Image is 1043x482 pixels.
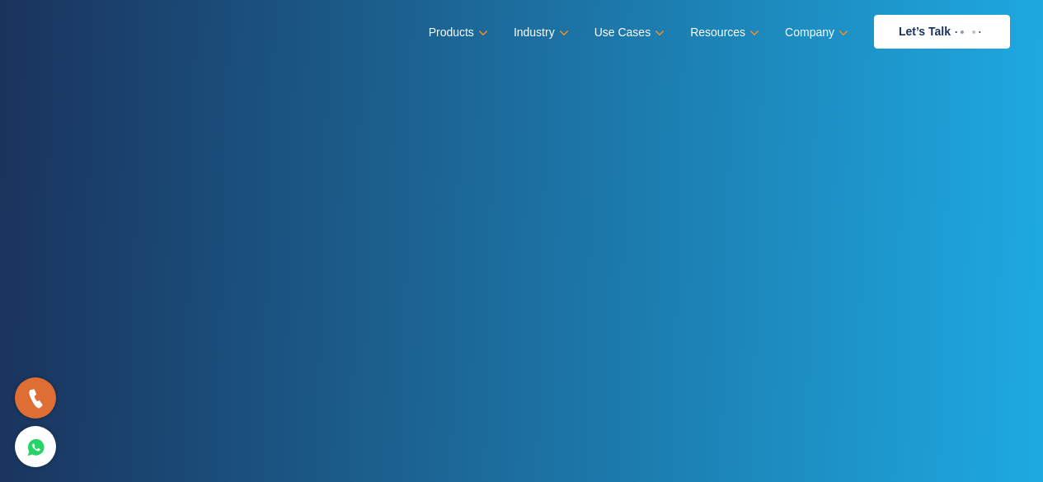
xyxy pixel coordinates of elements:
a: Use Cases [594,21,661,44]
a: Resources [690,21,756,44]
a: Company [785,21,845,44]
a: Industry [514,21,566,44]
a: Let’s Talk [874,15,1010,49]
a: Products [429,21,485,44]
